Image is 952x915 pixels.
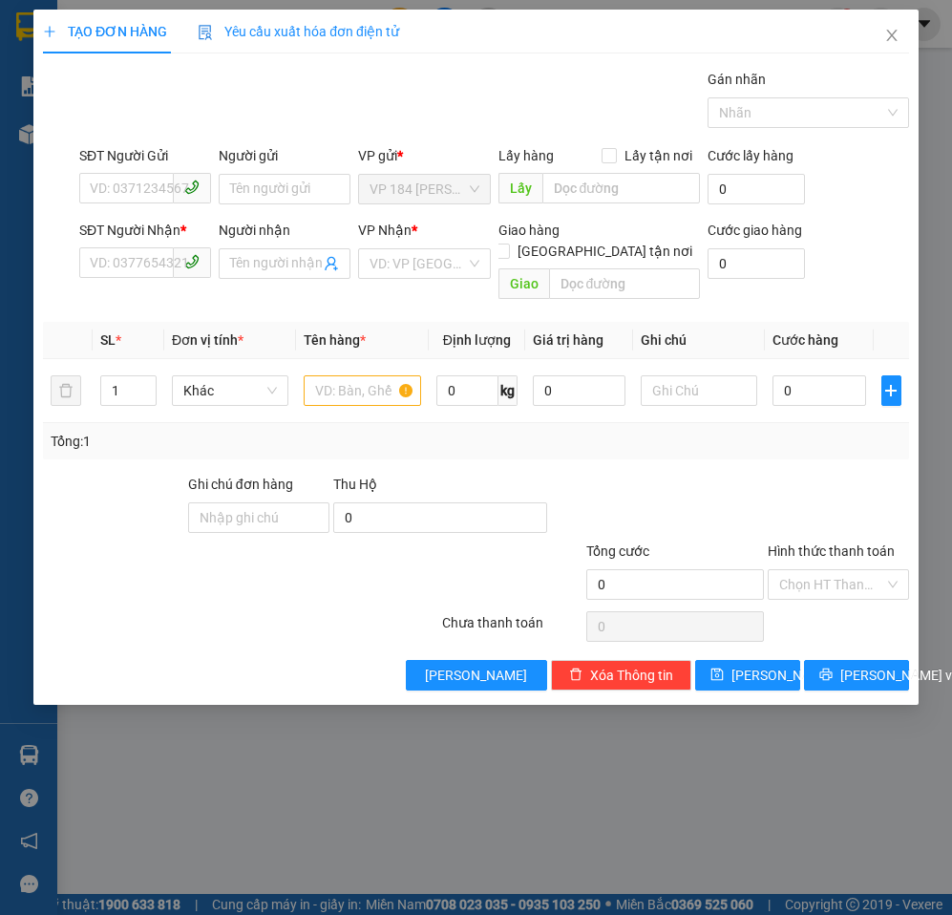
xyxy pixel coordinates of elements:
input: Ghi Chú [641,375,757,406]
button: printer[PERSON_NAME] và In [804,660,909,691]
button: Close [865,10,919,63]
span: phone [184,180,200,195]
span: SL [99,332,115,348]
div: 0946061959 [182,108,336,135]
span: [GEOGRAPHIC_DATA] tận nơi [510,241,700,262]
span: [PERSON_NAME] [731,665,834,686]
span: Tổng cước [586,543,649,559]
div: HỒNG [16,85,169,108]
div: Chưa thanh toán [440,612,585,646]
button: save[PERSON_NAME] [695,660,800,691]
button: plus [881,375,902,406]
div: SĐT Người Nhận [79,220,211,241]
span: Gửi: [16,18,46,38]
span: Định lượng [443,332,511,348]
div: VP gửi [358,145,490,166]
div: Người gửi [219,145,350,166]
span: printer [819,668,833,683]
input: VD: Bàn, Ghế [304,375,420,406]
label: Ghi chú đơn hàng [188,477,293,492]
span: close [884,28,899,43]
span: Đơn vị tính [172,332,243,348]
span: [PERSON_NAME] [425,665,527,686]
input: Dọc đường [541,173,699,203]
span: delete [569,668,582,683]
div: Tổng: 1 [51,431,370,452]
label: Cước giao hàng [708,223,802,238]
span: Xóa Thông tin [590,665,673,686]
span: phone [184,254,200,269]
input: Ghi chú đơn hàng [188,502,329,533]
span: Lấy hàng [497,148,553,163]
span: plus [43,25,56,38]
div: SĐT Người Gửi [79,145,211,166]
span: TẠO ĐƠN HÀNG [43,24,167,39]
span: Nhận: [182,18,228,38]
div: VP 36 [PERSON_NAME] - Bà Rịa [182,16,336,85]
div: [PERSON_NAME] [182,85,336,108]
span: VP Nhận [358,223,412,238]
span: Yêu cầu xuất hóa đơn điện tử [198,24,399,39]
button: deleteXóa Thông tin [550,660,691,691]
span: Khác [183,376,277,405]
div: Người nhận [219,220,350,241]
th: Ghi chú [633,322,765,359]
span: Giao [497,268,548,299]
label: Cước lấy hàng [708,148,793,163]
span: Lấy tận nơi [617,145,700,166]
input: Dọc đường [548,268,699,299]
div: 0906793336 [16,108,169,135]
button: delete [51,375,81,406]
span: kg [498,375,518,406]
span: Thu Hộ [333,477,377,492]
span: Lấy [497,173,541,203]
span: Giá trị hàng [533,332,603,348]
label: Gán nhãn [708,72,766,87]
input: Cước giao hàng [708,248,805,279]
span: Cước hàng [772,332,838,348]
input: Cước lấy hàng [708,174,805,204]
button: [PERSON_NAME] [406,660,547,691]
span: Tên hàng [304,332,366,348]
span: Giao hàng [497,223,559,238]
div: VP 184 [PERSON_NAME] - HCM [16,16,169,85]
label: Hình thức thanh toán [768,543,895,559]
span: user-add [324,256,339,271]
img: icon [198,25,213,40]
span: plus [882,383,901,398]
span: save [710,668,724,683]
span: VP 184 Nguyễn Văn Trỗi - HCM [370,175,478,203]
span: VPBR [210,135,283,168]
input: 0 [533,375,625,406]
